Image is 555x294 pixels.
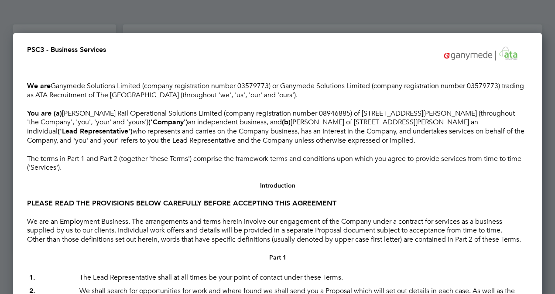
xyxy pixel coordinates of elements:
[27,154,528,173] p: The terms in Part 1 and Part 2 (together 'these Terms') comprise the framework terms and conditio...
[77,271,528,284] p: The Lead Representative shall at all times be your point of contact under these Terms.
[29,273,35,281] strong: 1.
[27,235,528,244] p: Other than those definitions set out herein, words that have specific definitions (usually denote...
[27,82,51,90] strong: We are
[27,109,528,145] p: [PERSON_NAME] Rail Operational Solutions Limited (company registration number 08946885) of [STREE...
[27,82,528,100] p: Ganymede Solutions Limited (company registration number 03579773) or Ganymede Solutions Limited (...
[260,182,295,189] strong: Introduction
[27,45,106,54] strong: PSC3 - Business Services
[27,217,528,236] p: We are an Employment Business. The arrangements and terms herein involve our engagement of the Co...
[148,118,188,126] strong: ('Company')
[27,199,336,207] strong: PLEASE READ THE PROVISIONS BELOW CAREFULLY BEFORE ACCEPTING THIS AGREEMENT
[269,254,286,261] strong: Part 1
[441,45,528,63] img: ganymedesolutions-logo-remittance.png
[58,127,133,135] strong: ('Lead Representative')
[282,118,291,126] strong: (b)
[27,109,62,117] strong: You are (a)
